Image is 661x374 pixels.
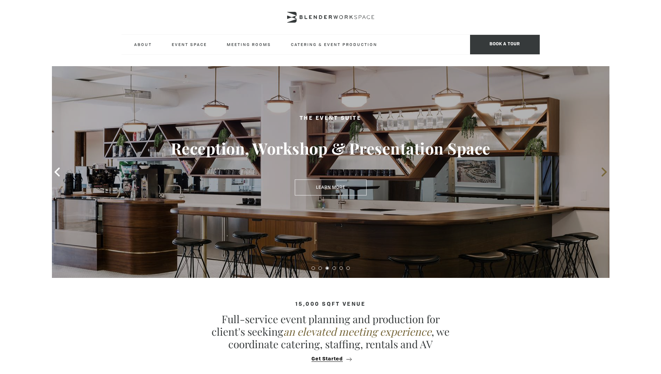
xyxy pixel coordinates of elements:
[312,357,343,362] span: Get Started
[209,313,453,350] p: Full-service event planning and production for client's seeking , we coordinate catering, staffin...
[129,35,157,54] a: About
[283,325,431,338] em: an elevated meeting experience
[295,179,367,195] a: Learn More
[309,356,352,362] button: Get Started
[80,139,582,158] h3: Reception, Workshop & Presentation Space
[122,302,540,307] h4: 15,000 sqft venue
[221,35,277,54] a: Meeting Rooms
[470,35,540,54] span: Book a tour
[166,35,213,54] a: Event Space
[80,115,582,123] h2: The Event Suite
[285,35,383,54] a: Catering & Event Production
